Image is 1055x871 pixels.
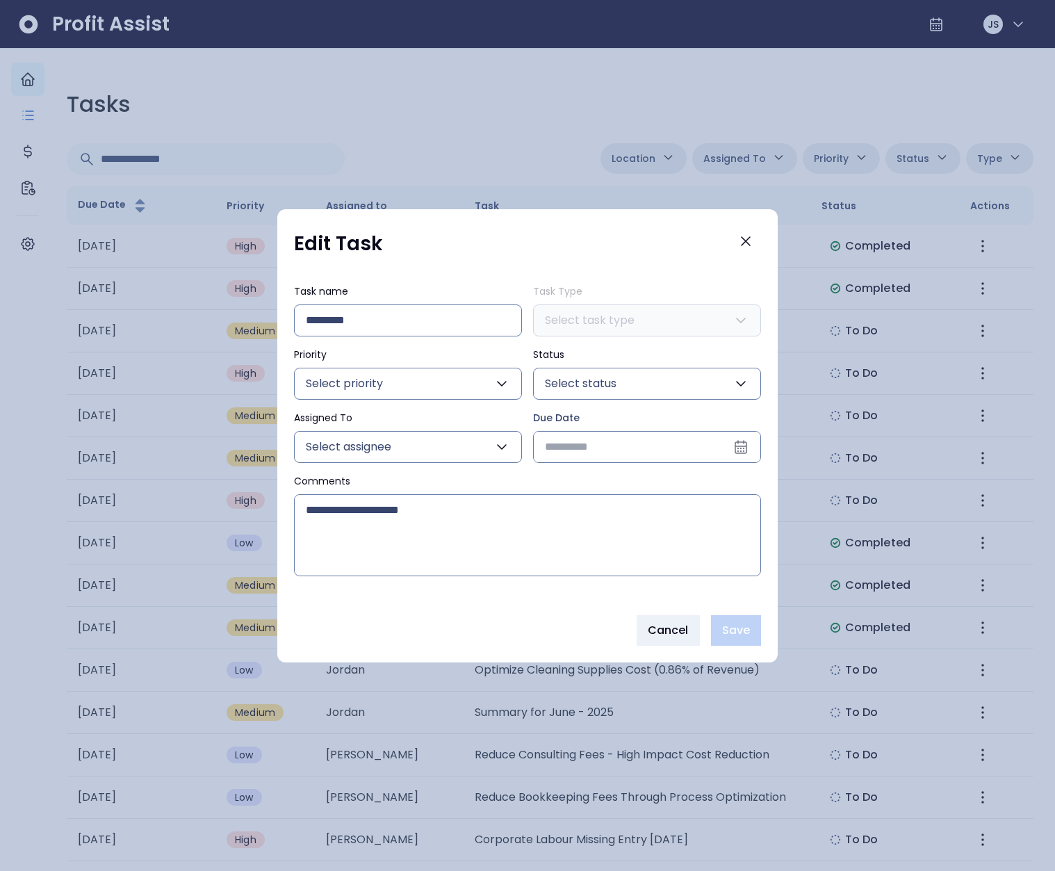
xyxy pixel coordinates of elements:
[730,436,752,458] button: Open calendar
[533,284,582,298] span: Task Type
[545,375,616,392] span: Select status
[637,615,700,646] button: Cancel
[545,312,635,329] span: Select task type
[533,348,564,361] span: Status
[306,375,383,392] span: Select priority
[294,284,348,298] span: Task name
[648,622,689,639] span: Cancel
[306,439,391,455] span: Select assignee
[294,474,350,488] span: Comments
[294,231,383,257] h1: Edit Task
[722,622,750,639] span: Save
[294,411,352,425] span: Assigned To
[533,411,761,425] label: Due Date
[294,348,327,361] span: Priority
[730,226,761,257] button: Close
[711,615,761,646] button: Save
